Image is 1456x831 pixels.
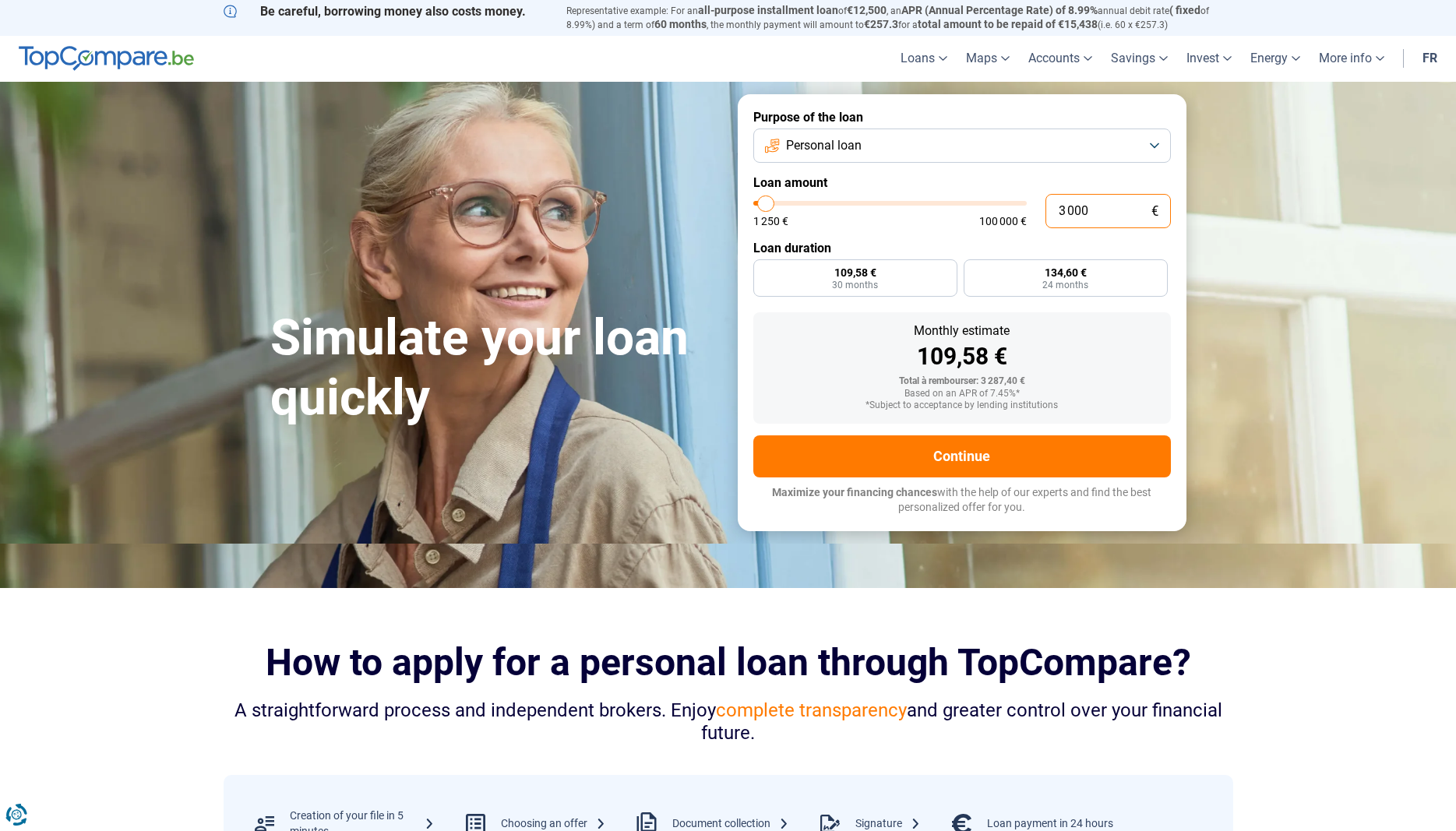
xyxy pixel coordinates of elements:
div: A straightforward process and independent brokers. Enjoy and greater control over your financial ... [224,699,1233,745]
span: Maximize your financing chances [772,486,937,498]
span: complete transparency [716,699,907,721]
label: Loan amount [753,175,1171,190]
span: 1 250 € [753,216,788,227]
a: Savings [1102,36,1177,82]
span: 109,58 € [834,267,876,278]
img: TopCompare [19,46,194,71]
span: all-purpose installment loan [698,4,838,16]
button: Continue [753,435,1171,477]
a: More info [1310,36,1394,82]
button: Personal loan [753,129,1171,163]
a: Accounts [1019,36,1102,82]
a: Energy [1241,36,1310,82]
span: Personal loan [786,137,862,154]
div: Total à rembourser: 3 287,40 € [766,376,1158,387]
span: 30 months [832,280,878,290]
h2: How to apply for a personal loan through TopCompare? [224,641,1233,684]
span: ( fixed [1169,4,1200,16]
span: APR (Annual Percentage Rate) of 8.99% [901,4,1098,16]
a: Maps [957,36,1019,82]
label: Purpose of the loan [753,110,1171,125]
span: € [1151,205,1158,218]
p: Be careful, borrowing money also costs money. [224,4,548,19]
span: €257.3 [864,18,898,30]
div: Based on an APR of 7.45%* [766,389,1158,400]
a: Invest [1177,36,1241,82]
div: 109,58 € [766,345,1158,368]
div: *Subject to acceptance by lending institutions [766,400,1158,411]
span: €12,500 [847,4,887,16]
div: Monthly estimate [766,325,1158,337]
a: fr [1413,36,1447,82]
a: Loans [891,36,957,82]
h1: Simulate your loan quickly [270,308,719,428]
label: Loan duration [753,241,1171,255]
span: 60 months [654,18,707,30]
span: 24 months [1042,280,1088,290]
p: with the help of our experts and find the best personalized offer for you. [753,485,1171,516]
span: 134,60 € [1045,267,1087,278]
span: 100 000 € [979,216,1027,227]
p: Representative example: For an of , an annual debit rate of 8.99%) and a term of , the monthly pa... [566,4,1233,32]
span: total amount to be repaid of €15,438 [918,18,1098,30]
